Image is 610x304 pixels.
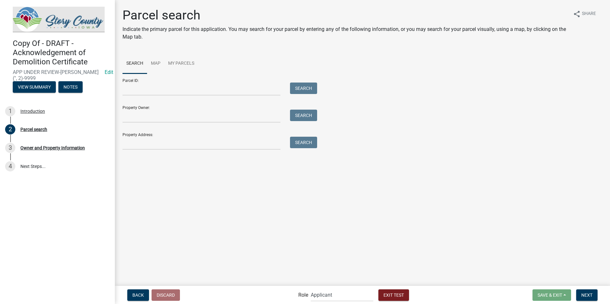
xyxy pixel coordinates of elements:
button: Back [127,289,149,301]
a: Search [123,54,147,74]
span: APP UNDER REVIEW-[PERSON_NAME](", 2)-9999 [13,69,102,81]
button: Next [576,289,598,301]
h4: Copy Of - DRAFT - Acknowledgement of Demolition Certificate [13,39,110,66]
wm-modal-confirm: Summary [13,85,56,90]
span: Next [581,292,592,297]
p: Indicate the primary parcel for this application. You may search for your parcel by entering any ... [123,25,568,41]
i: share [573,10,581,18]
div: 2 [5,124,15,134]
button: Exit Test [378,289,409,301]
div: 3 [5,143,15,153]
a: Edit [105,69,113,75]
span: Save & Exit [538,292,562,297]
button: Notes [58,81,83,93]
button: shareShare [568,8,601,20]
button: Discard [152,289,180,301]
button: Search [290,137,317,148]
wm-modal-confirm: Edit Application Number [105,69,113,75]
div: 4 [5,161,15,171]
span: Exit Test [383,292,404,297]
img: Story County, Iowa [13,7,105,32]
a: Map [147,54,164,74]
button: Save & Exit [532,289,571,301]
span: Share [582,10,596,18]
button: Search [290,83,317,94]
span: Back [132,292,144,297]
button: View Summary [13,81,56,93]
div: 1 [5,106,15,116]
h1: Parcel search [123,8,568,23]
wm-modal-confirm: Notes [58,85,83,90]
a: My Parcels [164,54,198,74]
div: Introduction [20,109,45,113]
button: Search [290,110,317,121]
label: Role [298,293,308,298]
div: Owner and Property Information [20,146,85,150]
div: Parcel search [20,127,47,132]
